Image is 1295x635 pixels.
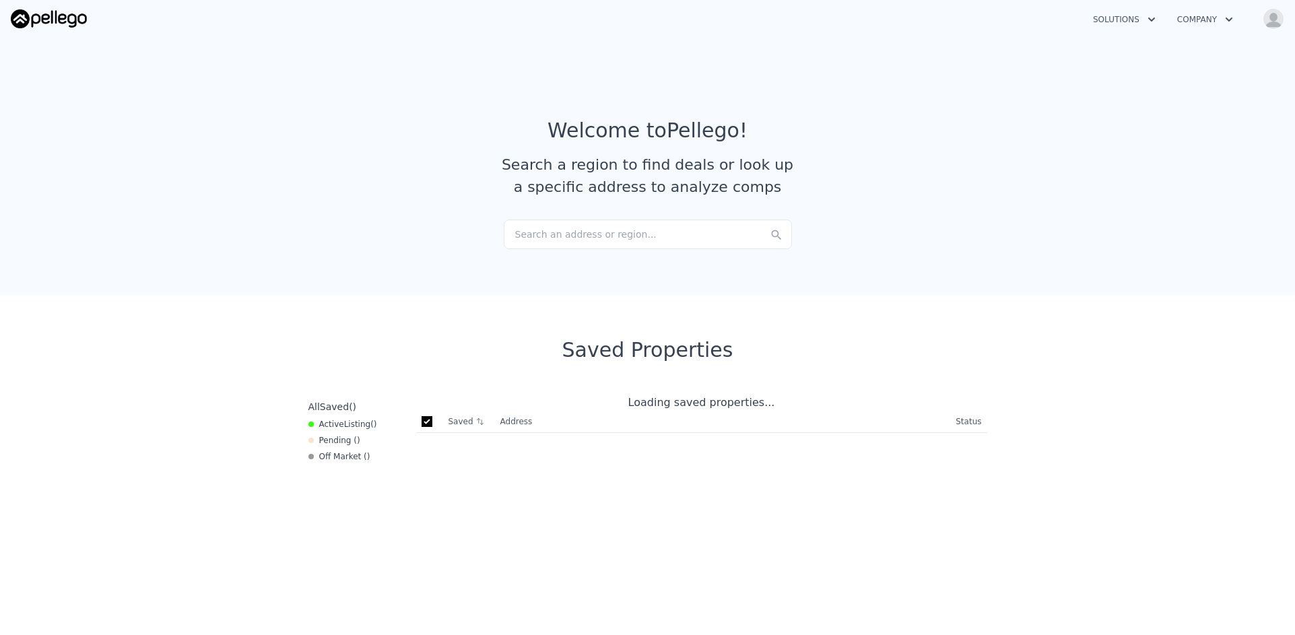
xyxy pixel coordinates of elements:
div: Search an address or region... [504,220,792,249]
div: Welcome to Pellego ! [547,119,748,143]
img: Pellego [11,9,87,28]
div: Search a region to find deals or look up a specific address to analyze comps [497,154,799,198]
th: Address [495,411,951,433]
div: All ( ) [308,400,357,413]
span: Active ( ) [319,419,377,430]
div: Pending ( ) [308,435,360,446]
th: Status [950,411,987,433]
img: avatar [1263,8,1284,30]
div: Saved Properties [303,338,993,362]
div: Loading saved properties... [416,395,987,411]
button: Solutions [1082,7,1166,32]
span: Listing [344,420,371,429]
button: Company [1166,7,1244,32]
span: Saved [320,401,349,412]
div: Off Market ( ) [308,451,370,462]
th: Saved [443,411,495,432]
